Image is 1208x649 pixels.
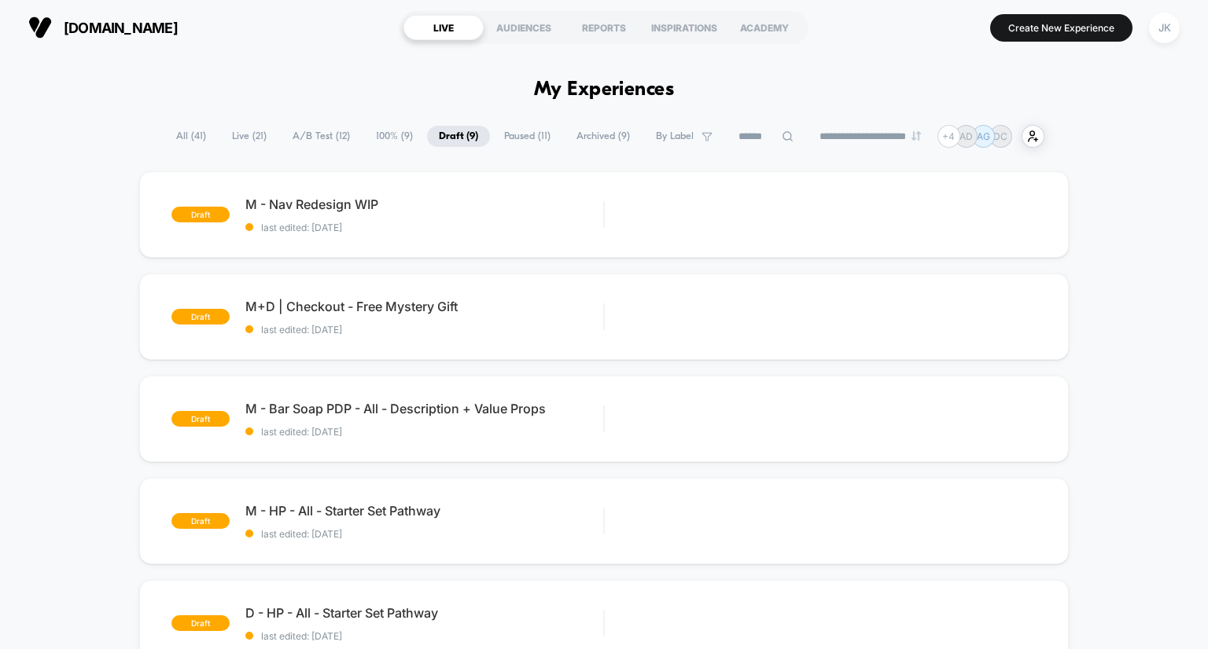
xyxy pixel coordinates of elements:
span: Archived ( 9 ) [565,126,642,147]
div: LIVE [403,15,484,40]
div: AUDIENCES [484,15,564,40]
span: draft [171,411,230,427]
span: M - Nav Redesign WIP [245,196,604,212]
span: M - HP - All - Starter Set Pathway [245,503,604,519]
p: AD [959,130,973,142]
span: last edited: [DATE] [245,222,604,233]
h1: My Experiences [534,79,675,101]
div: REPORTS [564,15,644,40]
span: last edited: [DATE] [245,426,604,438]
button: [DOMAIN_NAME] [24,15,182,40]
span: [DOMAIN_NAME] [64,20,178,36]
span: By Label [656,130,694,142]
span: All ( 41 ) [164,126,218,147]
span: draft [171,207,230,222]
span: D - HP - All - Starter Set Pathway [245,605,604,621]
span: draft [171,513,230,529]
span: draft [171,615,230,631]
span: Draft ( 9 ) [427,126,490,147]
img: Visually logo [28,16,52,39]
div: ACADEMY [724,15,805,40]
button: JK [1144,12,1184,44]
div: + 4 [937,125,960,148]
span: last edited: [DATE] [245,324,604,335]
span: Paused ( 11 ) [492,126,562,147]
p: AG [977,130,990,142]
span: Live ( 21 ) [220,126,278,147]
button: Create New Experience [990,14,1132,42]
span: last edited: [DATE] [245,528,604,540]
span: M - Bar Soap PDP - All - Description + Value Props [245,401,604,416]
span: last edited: [DATE] [245,630,604,642]
p: DC [993,130,1007,142]
div: INSPIRATIONS [644,15,724,40]
span: 100% ( 9 ) [364,126,425,147]
img: end [912,131,921,141]
span: A/B Test ( 12 ) [281,126,362,147]
span: draft [171,309,230,324]
div: JK [1149,13,1180,43]
span: M+D | Checkout - Free Mystery Gift [245,299,604,314]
